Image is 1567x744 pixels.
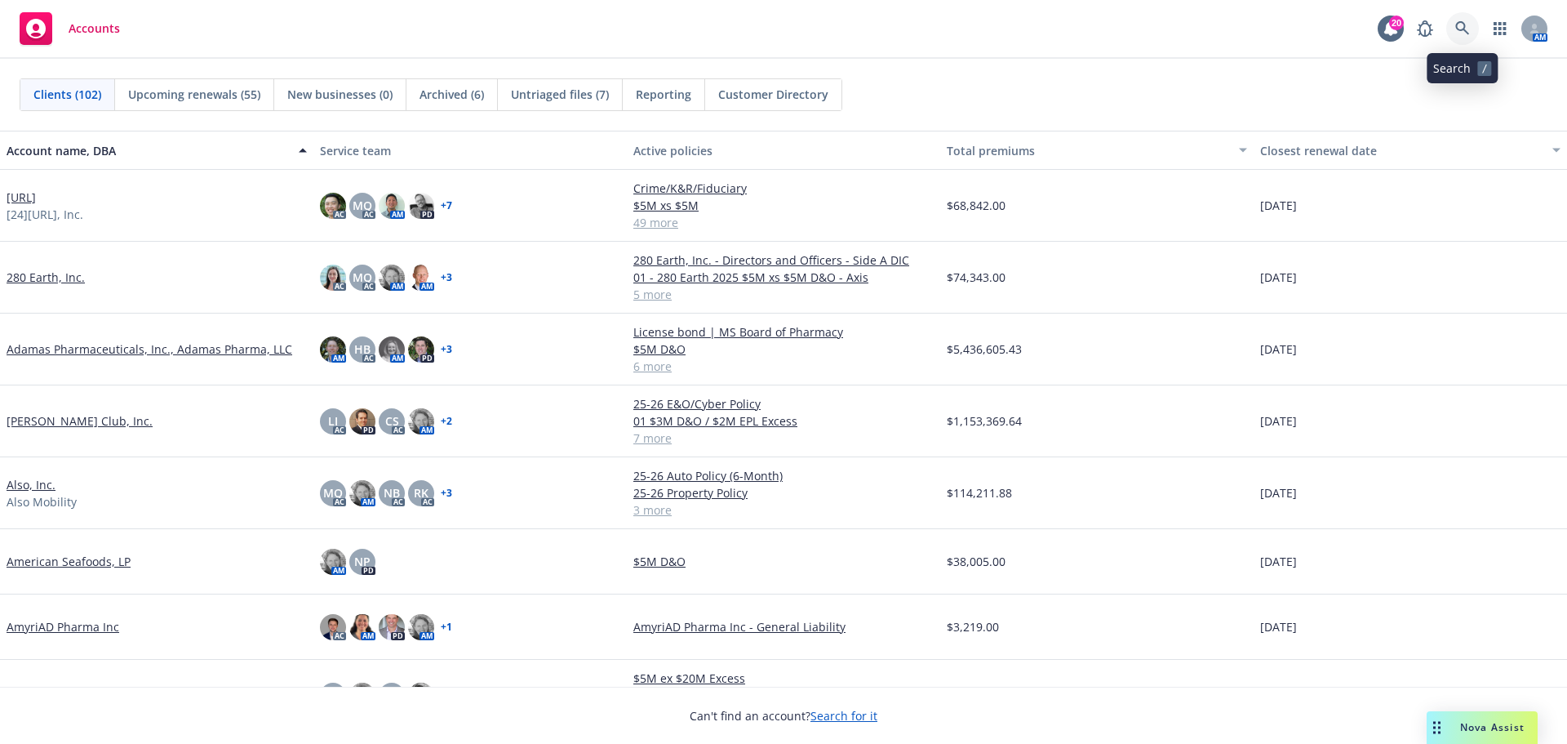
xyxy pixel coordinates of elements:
[947,553,1005,570] span: $38,005.00
[1260,618,1297,635] span: [DATE]
[379,614,405,640] img: photo
[320,265,346,291] img: photo
[408,683,434,709] img: photo
[690,707,877,724] span: Can't find an account?
[379,265,405,291] img: photo
[633,341,934,358] a: $5M D&O
[7,493,77,510] span: Also Mobility
[633,501,934,519] a: 3 more
[7,553,131,570] a: American Seafoods, LP
[627,131,940,170] button: Active policies
[441,622,452,632] a: + 1
[379,193,405,219] img: photo
[947,484,1012,501] span: $114,211.88
[947,197,1005,214] span: $68,842.00
[349,480,375,506] img: photo
[1260,197,1297,214] span: [DATE]
[379,336,405,363] img: photo
[354,553,371,570] span: NP
[633,484,934,501] a: 25-26 Property Policy
[13,6,127,51] a: Accounts
[511,86,609,103] span: Untriaged files (7)
[349,614,375,640] img: photo
[7,189,36,206] a: [URL]
[353,197,372,214] span: MQ
[128,86,260,103] span: Upcoming renewals (55)
[385,412,399,430] span: CS
[633,430,934,447] a: 7 more
[328,412,338,430] span: LI
[1254,131,1567,170] button: Closest renewal date
[414,484,428,501] span: RK
[1260,341,1297,358] span: [DATE]
[633,197,934,214] a: $5M xs $5M
[1260,412,1297,430] span: [DATE]
[1260,553,1297,570] span: [DATE]
[384,484,400,501] span: NB
[636,86,691,103] span: Reporting
[419,86,484,103] span: Archived (6)
[947,412,1022,430] span: $1,153,369.64
[633,395,934,412] a: 25-26 E&O/Cyber Policy
[1427,711,1447,744] div: Drag to move
[441,345,452,354] a: + 3
[633,269,934,286] a: 01 - 280 Earth 2025 $5M xs $5M D&O - Axis
[633,180,934,197] a: Crime/K&R/Fiduciary
[320,336,346,363] img: photo
[1484,12,1516,45] a: Switch app
[1260,142,1543,159] div: Closest renewal date
[408,193,434,219] img: photo
[633,412,934,430] a: 01 $3M D&O / $2M EPL Excess
[1446,12,1479,45] a: Search
[633,670,934,687] a: $5M ex $20M Excess
[633,252,934,269] a: 280 Earth, Inc. - Directors and Officers - Side A DIC
[7,269,85,286] a: 280 Earth, Inc.
[320,614,346,640] img: photo
[408,336,434,363] img: photo
[633,214,934,231] a: 49 more
[1427,711,1538,744] button: Nova Assist
[349,683,375,709] img: photo
[633,467,934,484] a: 25-26 Auto Policy (6-Month)
[408,408,434,434] img: photo
[810,708,877,724] a: Search for it
[320,193,346,219] img: photo
[7,618,119,635] a: AmyriAD Pharma Inc
[320,142,620,159] div: Service team
[441,417,452,426] a: + 2
[408,614,434,640] img: photo
[940,131,1254,170] button: Total premiums
[7,142,289,159] div: Account name, DBA
[947,142,1229,159] div: Total premiums
[1260,269,1297,286] span: [DATE]
[1260,484,1297,501] span: [DATE]
[633,142,934,159] div: Active policies
[7,206,83,223] span: [24][URL], Inc.
[441,201,452,211] a: + 7
[1389,16,1404,30] div: 20
[633,358,934,375] a: 6 more
[69,22,120,35] span: Accounts
[1409,12,1441,45] a: Report a Bug
[633,618,934,635] a: AmyriAD Pharma Inc - General Liability
[7,412,153,430] a: [PERSON_NAME] Club, Inc.
[320,549,346,575] img: photo
[718,86,828,103] span: Customer Directory
[633,323,934,341] a: License bond | MS Board of Pharmacy
[441,273,452,283] a: + 3
[7,341,292,358] a: Adamas Pharmaceuticals, Inc., Adamas Pharma, LLC
[353,269,372,286] span: MQ
[313,131,627,170] button: Service team
[349,408,375,434] img: photo
[633,286,934,303] a: 5 more
[441,488,452,498] a: + 3
[323,484,343,501] span: MQ
[33,86,101,103] span: Clients (102)
[7,476,55,493] a: Also, Inc.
